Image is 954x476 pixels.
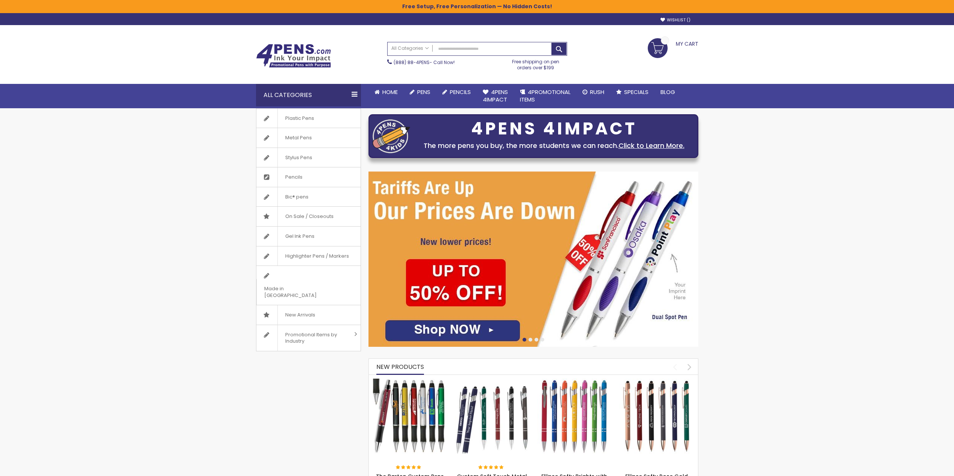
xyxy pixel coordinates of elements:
[577,84,610,100] a: Rush
[256,84,361,106] div: All Categories
[256,44,331,68] img: 4Pens Custom Pens and Promotional Products
[483,88,508,103] span: 4Pens 4impact
[277,187,316,207] span: Bic® pens
[277,246,356,266] span: Highlighter Pens / Markers
[256,227,361,246] a: Gel Ink Pens
[450,88,471,96] span: Pencils
[414,140,694,151] div: The more pens you buy, the more students we can reach.
[414,121,694,137] div: 4PENS 4IMPACT
[277,109,322,128] span: Plastic Pens
[277,207,341,226] span: On Sale / Closeouts
[368,84,404,100] a: Home
[391,45,429,51] span: All Categories
[514,84,577,108] a: 4PROMOTIONALITEMS
[537,378,612,385] a: Ellipse Softy Brights with Stylus Pen - Laser
[256,246,361,266] a: Highlighter Pens / Markers
[478,465,505,470] div: 100%
[277,325,352,351] span: Promotional Items by Industry
[610,84,654,100] a: Specials
[660,17,690,23] a: Wishlist
[256,128,361,148] a: Metal Pens
[477,84,514,108] a: 4Pens4impact
[394,59,455,66] span: - Call Now!
[504,56,567,71] div: Free shipping on pen orders over $199
[455,379,530,454] img: Custom Soft Touch Metal Pen - Stylus Top
[277,148,320,167] span: Stylus Pens
[683,360,696,373] div: next
[256,266,361,305] a: Made in [GEOGRAPHIC_DATA]
[455,378,530,385] a: Custom Soft Touch Metal Pen - Stylus Top
[277,305,323,325] span: New Arrivals
[668,360,681,373] div: prev
[256,167,361,187] a: Pencils
[256,325,361,351] a: Promotional Items by Industry
[277,128,319,148] span: Metal Pens
[373,379,448,454] img: The Barton Custom Pens Special Offer
[376,363,424,371] span: New Products
[396,465,422,470] div: 100%
[619,378,694,385] a: Ellipse Softy Rose Gold Classic with Stylus Pen - Silver Laser
[256,279,342,305] span: Made in [GEOGRAPHIC_DATA]
[619,379,694,454] img: Ellipse Softy Rose Gold Classic with Stylus Pen - Silver Laser
[373,378,448,385] a: The Barton Custom Pens Special Offer
[368,172,698,347] img: /cheap-promotional-products.html
[256,109,361,128] a: Plastic Pens
[277,227,322,246] span: Gel Ink Pens
[256,305,361,325] a: New Arrivals
[373,119,410,153] img: four_pen_logo.png
[520,88,571,103] span: 4PROMOTIONAL ITEMS
[382,88,398,96] span: Home
[590,88,604,96] span: Rush
[619,141,684,150] a: Click to Learn More.
[624,88,648,96] span: Specials
[654,84,681,100] a: Blog
[388,42,433,55] a: All Categories
[417,88,430,96] span: Pens
[256,207,361,226] a: On Sale / Closeouts
[404,84,436,100] a: Pens
[256,187,361,207] a: Bic® pens
[436,84,477,100] a: Pencils
[537,379,612,454] img: Ellipse Softy Brights with Stylus Pen - Laser
[256,148,361,167] a: Stylus Pens
[277,167,310,187] span: Pencils
[660,88,675,96] span: Blog
[394,59,430,66] a: (888) 88-4PENS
